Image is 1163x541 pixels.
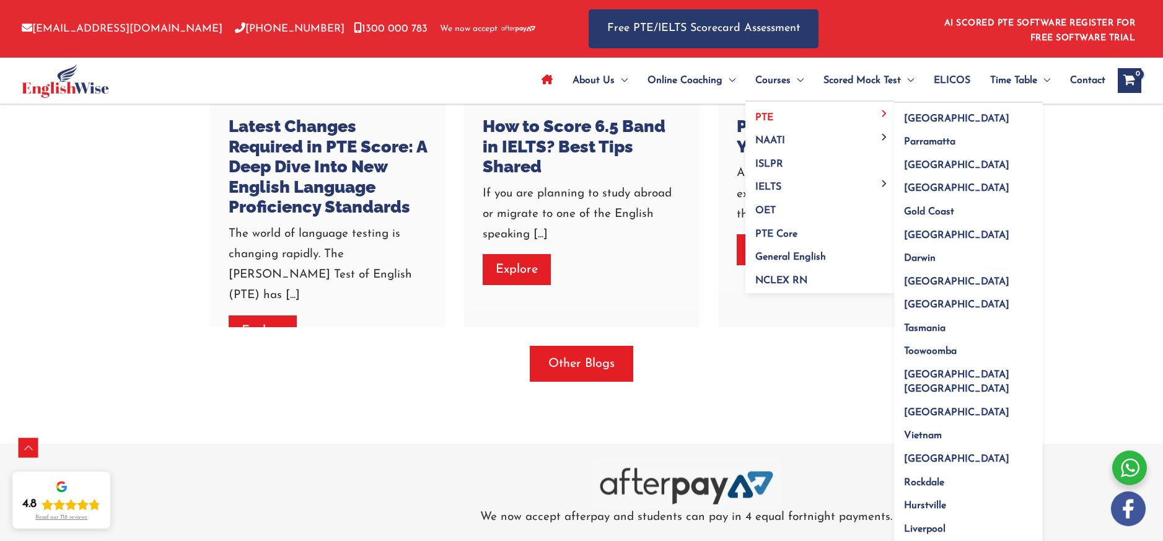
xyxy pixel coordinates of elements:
[755,229,797,239] span: PTE Core
[440,23,498,35] span: We now accept
[944,19,1136,43] a: AI SCORED PTE SOFTWARE REGISTER FOR FREE SOFTWARE TRIAL
[904,277,1009,287] span: [GEOGRAPHIC_DATA]
[934,59,970,102] span: ELICOS
[894,266,1043,289] a: [GEOGRAPHIC_DATA]
[594,459,779,506] img: afterpay2-1
[894,126,1043,150] a: Parramatta
[877,133,892,140] span: Menu Toggle
[904,454,1009,464] span: [GEOGRAPHIC_DATA]
[755,159,783,169] span: ISLPR
[894,513,1043,537] a: Liverpool
[745,102,894,125] a: PTEMenu Toggle
[894,397,1043,420] a: [GEOGRAPHIC_DATA]
[22,24,222,34] a: [EMAIL_ADDRESS][DOMAIN_NAME]
[904,207,954,217] span: Gold Coast
[904,161,1009,170] span: [GEOGRAPHIC_DATA]
[894,103,1043,126] a: [GEOGRAPHIC_DATA]
[894,289,1043,313] a: [GEOGRAPHIC_DATA]
[877,180,892,187] span: Menu Toggle
[354,24,428,34] a: 1300 000 783
[530,346,633,382] button: Other Blogs
[904,300,1009,310] span: [GEOGRAPHIC_DATA]
[904,137,955,147] span: Parramatta
[894,219,1043,243] a: [GEOGRAPHIC_DATA]
[615,59,628,102] span: Menu Toggle
[722,59,735,102] span: Menu Toggle
[647,59,722,102] span: Online Coaching
[229,224,427,306] p: The world of language testing is changing rapidly. The [PERSON_NAME] Test of English (PTE) has [...]
[745,148,894,172] a: ISLPR
[589,9,818,48] a: Free PTE/IELTS Scorecard Assessment
[894,149,1043,173] a: [GEOGRAPHIC_DATA]
[573,59,615,102] span: About Us
[745,218,894,242] a: PTE Core
[229,117,427,217] h4: Latest Changes Required in PTE Score: A Deep Dive Into New English Language Proficiency Standards
[501,25,535,32] img: Afterpay-Logo
[904,346,957,356] span: Toowoomba
[369,507,1004,527] p: We now accept afterpay and students can pay in 4 equal fortnight payments.
[755,113,773,123] span: PTE
[737,163,935,225] p: Are you planning to attempt the PTE exam this year? Then there are some things [...]
[755,59,791,102] span: Courses
[563,59,638,102] a: About UsMenu Toggle
[483,254,551,285] a: Explore
[235,24,345,34] a: [PHONE_NUMBER]
[904,408,1009,418] span: [GEOGRAPHIC_DATA]
[814,59,924,102] a: Scored Mock TestMenu Toggle
[904,370,1009,394] span: [GEOGRAPHIC_DATA] [GEOGRAPHIC_DATA]
[755,206,776,216] span: OET
[894,467,1043,490] a: Rockdale
[823,59,901,102] span: Scored Mock Test
[745,265,894,293] a: NCLEX RN
[745,195,894,219] a: OET
[1060,59,1105,102] a: Contact
[745,125,894,149] a: NAATIMenu Toggle
[894,243,1043,266] a: Darwin
[548,355,615,372] span: Other Blogs
[904,183,1009,193] span: [GEOGRAPHIC_DATA]
[924,59,980,102] a: ELICOS
[1118,68,1141,93] a: View Shopping Cart, empty
[638,59,745,102] a: Online CoachingMenu Toggle
[791,59,804,102] span: Menu Toggle
[755,136,785,146] span: NAATI
[937,9,1141,49] aside: Header Widget 1
[1111,491,1146,526] img: white-facebook.png
[737,234,805,265] a: Explore
[229,315,297,346] a: Explore
[894,336,1043,359] a: Toowoomba
[1037,59,1050,102] span: Menu Toggle
[894,173,1043,196] a: [GEOGRAPHIC_DATA]
[745,242,894,265] a: General English
[904,478,944,488] span: Rockdale
[745,172,894,195] a: IELTSMenu Toggle
[877,110,892,117] span: Menu Toggle
[901,59,914,102] span: Menu Toggle
[532,59,1105,102] nav: Site Navigation: Main Menu
[894,359,1043,397] a: [GEOGRAPHIC_DATA] [GEOGRAPHIC_DATA]
[745,59,814,102] a: CoursesMenu Toggle
[483,183,681,245] p: If you are planning to study abroad or migrate to one of the English speaking [...]
[1070,59,1105,102] span: Contact
[894,196,1043,220] a: Gold Coast
[894,420,1043,444] a: Vietnam
[894,312,1043,336] a: Tasmania
[990,59,1037,102] span: Time Table
[22,497,100,512] div: Rating: 4.8 out of 5
[737,117,935,157] h4: PTE Updates 2025: All You Need to Know!
[894,490,1043,514] a: Hurstville
[35,514,87,521] div: Read our 718 reviews
[904,524,946,534] span: Liverpool
[904,231,1009,240] span: [GEOGRAPHIC_DATA]
[894,444,1043,467] a: [GEOGRAPHIC_DATA]
[904,323,946,333] span: Tasmania
[904,253,936,263] span: Darwin
[980,59,1060,102] a: Time TableMenu Toggle
[22,497,37,512] div: 4.8
[483,117,681,177] h4: How to Score 6.5 Band in IELTS? Best Tips Shared
[755,182,781,192] span: IELTS
[755,276,807,286] span: NCLEX RN
[904,501,946,511] span: Hurstville
[22,64,109,98] img: cropped-ew-logo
